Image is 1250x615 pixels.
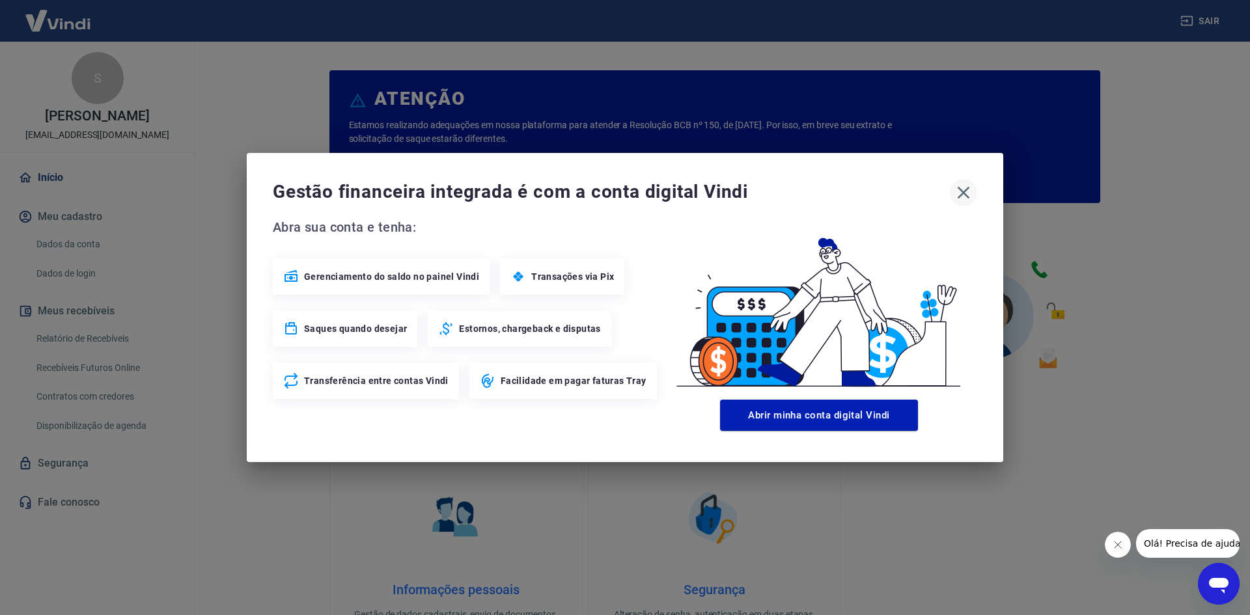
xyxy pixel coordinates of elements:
[8,9,109,20] span: Olá! Precisa de ajuda?
[720,400,918,431] button: Abrir minha conta digital Vindi
[1105,532,1131,558] iframe: Fechar mensagem
[501,374,646,387] span: Facilidade em pagar faturas Tray
[273,217,661,238] span: Abra sua conta e tenha:
[304,322,407,335] span: Saques quando desejar
[459,322,600,335] span: Estornos, chargeback e disputas
[1198,563,1240,605] iframe: Botão para abrir a janela de mensagens
[304,374,449,387] span: Transferência entre contas Vindi
[273,179,950,205] span: Gestão financeira integrada é com a conta digital Vindi
[304,270,479,283] span: Gerenciamento do saldo no painel Vindi
[1136,529,1240,558] iframe: Mensagem da empresa
[531,270,614,283] span: Transações via Pix
[661,217,977,394] img: Good Billing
